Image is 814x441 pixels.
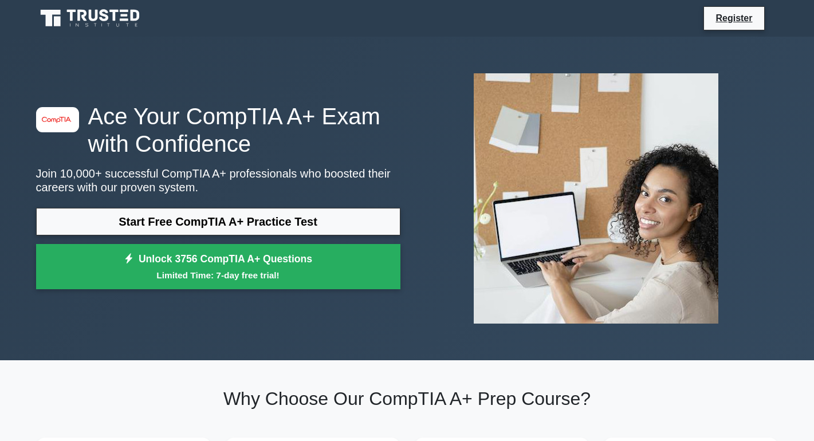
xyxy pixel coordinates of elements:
[36,244,400,290] a: Unlock 3756 CompTIA A+ QuestionsLimited Time: 7-day free trial!
[36,208,400,235] a: Start Free CompTIA A+ Practice Test
[36,388,778,409] h2: Why Choose Our CompTIA A+ Prep Course?
[36,167,400,194] p: Join 10,000+ successful CompTIA A+ professionals who boosted their careers with our proven system.
[50,269,386,282] small: Limited Time: 7-day free trial!
[36,103,400,157] h1: Ace Your CompTIA A+ Exam with Confidence
[709,11,759,25] a: Register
